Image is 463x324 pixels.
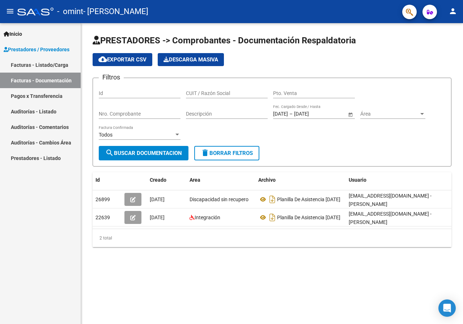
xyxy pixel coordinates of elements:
mat-icon: menu [6,7,14,16]
span: Descarga Masiva [163,56,218,63]
mat-icon: search [105,148,114,157]
span: [DATE] [150,215,165,220]
span: Usuario [349,177,366,183]
span: 22639 [95,215,110,220]
datatable-header-cell: Usuario [346,172,454,188]
span: Discapacidad sin recupero [190,196,249,202]
span: [EMAIL_ADDRESS][DOMAIN_NAME] - [PERSON_NAME] [349,193,432,207]
mat-icon: person [449,7,457,16]
span: Planilla De Asistencia [DATE] [277,215,340,220]
span: – [289,111,293,117]
span: Integración [195,215,220,220]
input: Fecha fin [294,111,330,117]
button: Buscar Documentacion [99,146,188,160]
span: [EMAIL_ADDRESS][DOMAIN_NAME] - [PERSON_NAME] [349,211,432,225]
datatable-header-cell: Creado [147,172,187,188]
datatable-header-cell: Id [93,172,122,188]
span: Área [360,111,419,117]
span: PRESTADORES -> Comprobantes - Documentación Respaldatoria [93,35,356,46]
span: - omint [57,4,83,20]
span: Area [190,177,200,183]
app-download-masive: Descarga masiva de comprobantes (adjuntos) [158,53,224,66]
span: Inicio [4,30,22,38]
datatable-header-cell: Area [187,172,255,188]
span: Prestadores / Proveedores [4,46,69,53]
div: 2 total [93,229,451,247]
div: Open Intercom Messenger [438,299,456,317]
button: Exportar CSV [93,53,152,66]
button: Open calendar [347,111,354,118]
span: Planilla De Asistencia [DATE] [277,196,340,202]
span: Id [95,177,100,183]
span: Creado [150,177,166,183]
mat-icon: delete [201,148,209,157]
button: Borrar Filtros [194,146,259,160]
h3: Filtros [99,72,124,82]
span: - [PERSON_NAME] [83,4,148,20]
span: 26899 [95,196,110,202]
button: Descarga Masiva [158,53,224,66]
input: Fecha inicio [273,111,288,117]
span: Borrar Filtros [201,150,253,156]
span: Archivo [258,177,276,183]
span: [DATE] [150,196,165,202]
datatable-header-cell: Archivo [255,172,346,188]
mat-icon: cloud_download [98,55,107,64]
i: Descargar documento [268,194,277,205]
span: Exportar CSV [98,56,146,63]
span: Todos [99,132,112,138]
i: Descargar documento [268,212,277,223]
span: Buscar Documentacion [105,150,182,156]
